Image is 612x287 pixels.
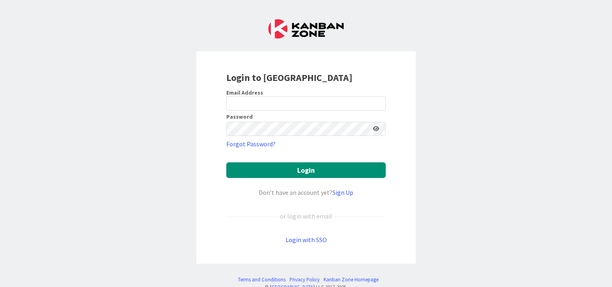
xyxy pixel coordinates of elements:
a: Login with SSO [286,236,327,244]
a: Kanban Zone Homepage [324,276,378,283]
div: Don’t have an account yet? [226,188,386,197]
label: Email Address [226,89,263,96]
a: Privacy Policy [290,276,320,283]
label: Password [226,114,253,119]
a: Forgot Password? [226,139,276,149]
b: Login to [GEOGRAPHIC_DATA] [226,71,352,84]
div: or login with email [278,211,334,221]
a: Sign Up [332,188,353,196]
a: Terms and Conditions [238,276,286,283]
keeper-lock: Open Keeper Popup [372,99,382,108]
img: Kanban Zone [268,19,344,38]
button: Login [226,162,386,178]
